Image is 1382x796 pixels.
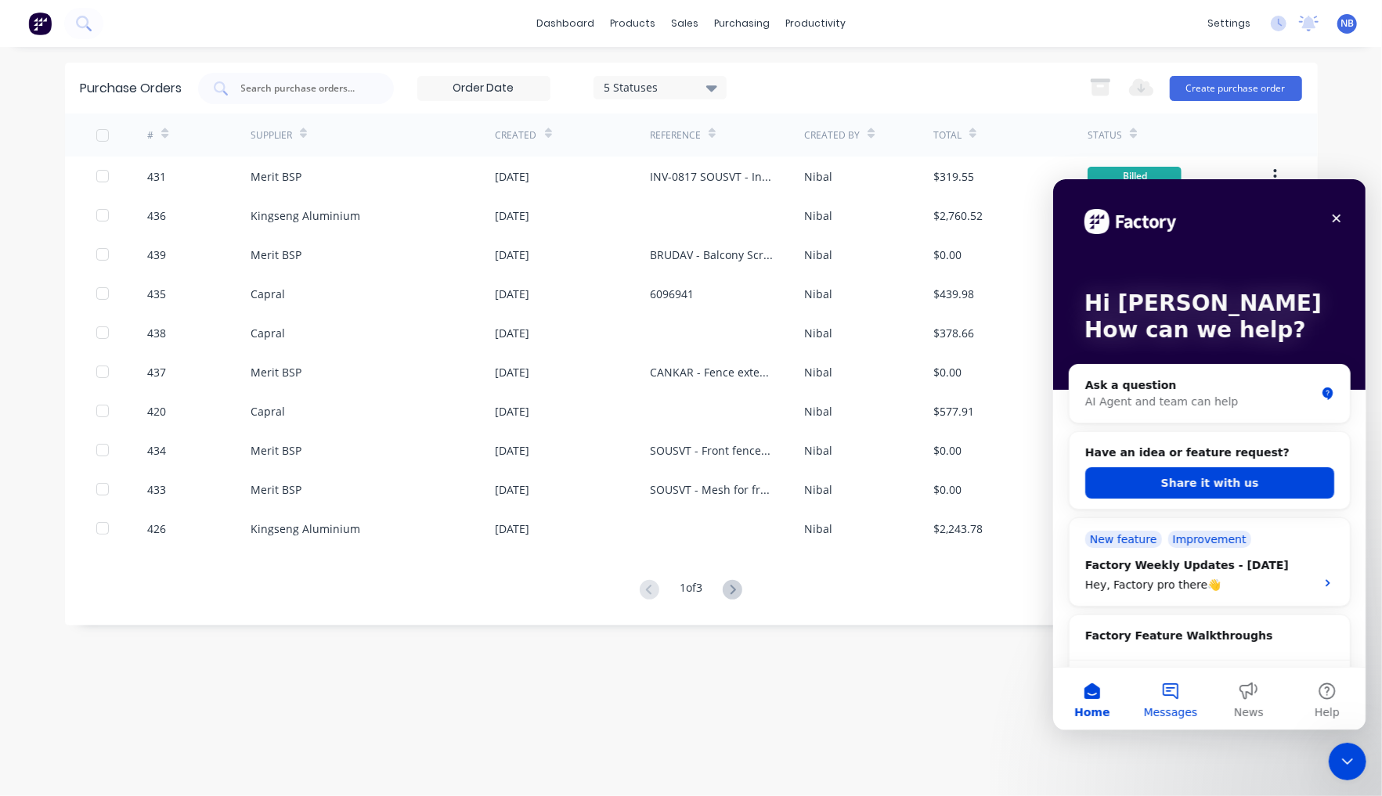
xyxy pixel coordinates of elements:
[251,286,285,302] div: Capral
[933,128,962,142] div: Total
[496,325,530,341] div: [DATE]
[147,168,166,185] div: 431
[933,247,962,263] div: $0.00
[804,481,832,498] div: Nibal
[529,12,602,35] a: dashboard
[804,207,832,224] div: Nibal
[706,12,778,35] div: purchasing
[496,520,530,537] div: [DATE]
[933,325,974,341] div: $378.66
[251,247,301,263] div: Merit BSP
[804,364,832,380] div: Nibal
[251,481,301,498] div: Merit BSP
[804,442,832,459] div: Nibal
[240,81,370,96] input: Search purchase orders...
[147,325,166,341] div: 438
[251,442,301,459] div: Merit BSP
[28,12,52,35] img: Factory
[147,364,166,380] div: 437
[251,403,285,420] div: Capral
[147,247,166,263] div: 439
[650,364,773,380] div: CANKAR - Fence extension
[804,247,832,263] div: Nibal
[81,79,182,98] div: Purchase Orders
[804,168,832,185] div: Nibal
[251,325,285,341] div: Capral
[663,12,706,35] div: sales
[496,403,530,420] div: [DATE]
[251,207,360,224] div: Kingseng Aluminium
[804,520,832,537] div: Nibal
[933,520,983,537] div: $2,243.78
[680,579,702,602] div: 1 of 3
[1170,76,1302,101] button: Create purchase order
[496,247,530,263] div: [DATE]
[496,364,530,380] div: [DATE]
[251,520,360,537] div: Kingseng Aluminium
[251,128,292,142] div: Supplier
[933,481,962,498] div: $0.00
[1200,12,1258,35] div: settings
[418,77,550,100] input: Order Date
[147,481,166,498] div: 433
[778,12,853,35] div: productivity
[804,403,832,420] div: Nibal
[496,207,530,224] div: [DATE]
[147,442,166,459] div: 434
[933,207,983,224] div: $2,760.52
[804,286,832,302] div: Nibal
[933,403,974,420] div: $577.91
[147,403,166,420] div: 420
[1088,167,1182,186] div: Billed
[1329,743,1366,780] iframe: Intercom live chat
[496,128,537,142] div: Created
[650,247,773,263] div: BRUDAV - Balcony Screen
[147,128,153,142] div: #
[496,481,530,498] div: [DATE]
[251,168,301,185] div: Merit BSP
[933,168,974,185] div: $319.55
[147,207,166,224] div: 436
[804,325,832,341] div: Nibal
[804,128,860,142] div: Created By
[1341,16,1354,31] span: NB
[1053,179,1366,730] iframe: Intercom live chat
[496,442,530,459] div: [DATE]
[650,481,773,498] div: SOUSVT - Mesh for front fence
[147,286,166,302] div: 435
[147,520,166,537] div: 426
[496,286,530,302] div: [DATE]
[251,364,301,380] div: Merit BSP
[650,442,773,459] div: SOUSVT - Front fence blockout
[1088,128,1122,142] div: Status
[496,168,530,185] div: [DATE]
[602,12,663,35] div: products
[933,364,962,380] div: $0.00
[933,286,974,302] div: $439.98
[650,286,694,302] div: 6096941
[933,442,962,459] div: $0.00
[650,128,701,142] div: Reference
